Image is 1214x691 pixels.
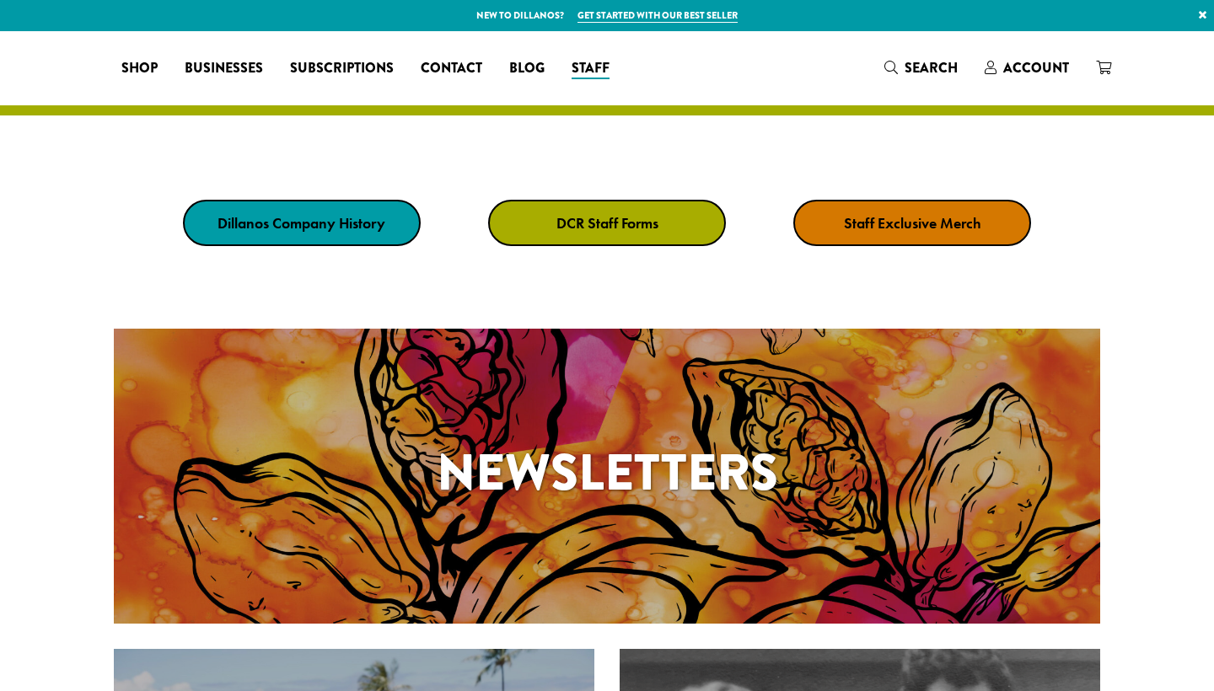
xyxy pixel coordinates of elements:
span: Blog [509,58,545,79]
a: Newsletters [114,329,1100,624]
span: Businesses [185,58,263,79]
strong: Staff Exclusive Merch [844,213,981,233]
h1: Newsletters [114,435,1100,511]
a: DCR Staff Forms [488,200,726,246]
a: Staff [558,55,623,82]
a: Search [871,54,971,82]
span: Shop [121,58,158,79]
span: Staff [572,58,610,79]
a: Dillanos Company History [183,200,421,246]
span: Contact [421,58,482,79]
strong: DCR Staff Forms [556,213,658,233]
span: Search [905,58,958,78]
a: Get started with our best seller [577,8,738,23]
a: Staff Exclusive Merch [793,200,1031,246]
span: Subscriptions [290,58,394,79]
strong: Dillanos Company History [218,213,385,233]
a: Shop [108,55,171,82]
span: Account [1003,58,1069,78]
